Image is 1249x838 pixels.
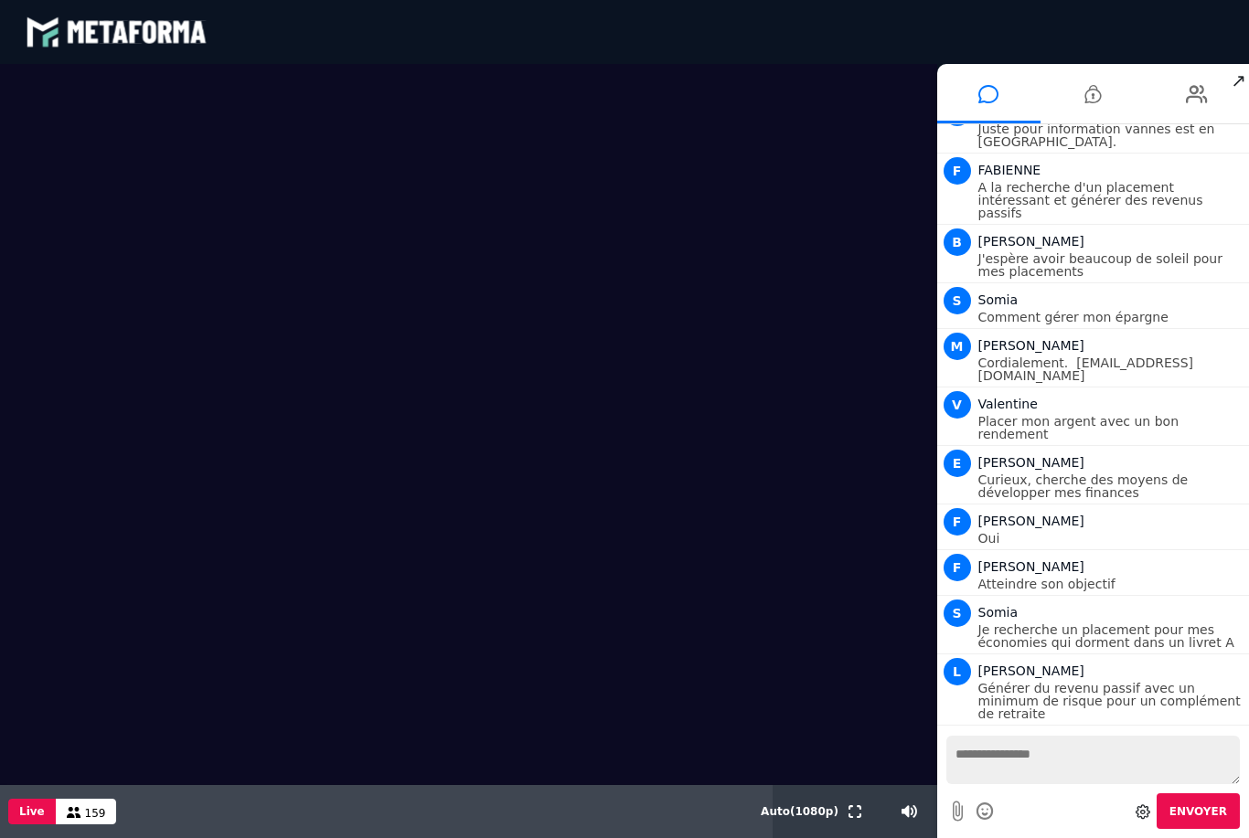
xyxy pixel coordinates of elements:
[1157,793,1240,829] button: Envoyer
[978,532,1245,545] p: Oui
[978,181,1245,219] p: A la recherche d'un placement intéressant et générer des revenus passifs
[978,514,1084,528] span: [PERSON_NAME]
[944,228,971,256] span: B
[944,450,971,477] span: E
[761,805,838,818] span: Auto ( 1080 p)
[978,605,1019,620] span: Somia
[978,311,1245,324] p: Comment gérer mon épargne
[944,599,971,627] span: S
[978,397,1038,411] span: Valentine
[944,287,971,314] span: S
[978,356,1245,382] p: Cordialement. [EMAIL_ADDRESS][DOMAIN_NAME]
[1169,805,1227,818] span: Envoyer
[1228,64,1249,97] span: ↗
[85,807,106,820] span: 159
[978,559,1084,574] span: [PERSON_NAME]
[944,554,971,581] span: F
[8,799,56,824] button: Live
[944,157,971,185] span: F
[944,658,971,685] span: L
[978,163,1041,177] span: FABIENNE
[757,785,842,838] button: Auto(1080p)
[944,391,971,419] span: V
[978,252,1245,278] p: J'espère avoir beaucoup de soleil pour mes placements
[978,234,1084,249] span: [PERSON_NAME]
[978,623,1245,649] p: Je recherche un placement pour mes économies qui dorment dans un livret A
[978,682,1245,720] p: Générer du revenu passif avec un minimum de risque pour un complément de retraite
[978,663,1084,678] span: [PERSON_NAME]
[944,508,971,536] span: F
[978,415,1245,440] p: Placer mon argent avec un bon rendement
[978,292,1019,307] span: Somia
[978,122,1245,148] p: Juste pour information vannes est en [GEOGRAPHIC_DATA].
[978,455,1084,470] span: [PERSON_NAME]
[978,578,1245,590] p: Atteindre son objectif
[944,333,971,360] span: M
[978,338,1084,353] span: [PERSON_NAME]
[978,473,1245,499] p: Curieux, cherche des moyens de développer mes finances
